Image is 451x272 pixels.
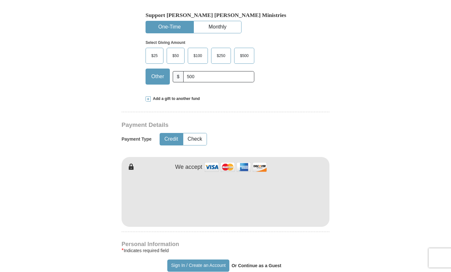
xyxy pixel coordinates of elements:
[169,51,182,61] span: $50
[122,242,329,247] h4: Personal Information
[148,51,161,61] span: $25
[173,71,184,82] span: $
[214,51,229,61] span: $250
[122,136,152,142] h5: Payment Type
[160,133,183,145] button: Credit
[183,133,207,145] button: Check
[232,263,281,268] strong: Or Continue as a Guest
[146,12,305,19] h5: Support [PERSON_NAME] [PERSON_NAME] Ministries
[237,51,252,61] span: $500
[190,51,205,61] span: $100
[204,160,268,174] img: credit cards accepted
[167,260,229,272] button: Sign In / Create an Account
[194,21,241,33] button: Monthly
[183,71,254,82] input: Other Amount
[146,21,193,33] button: One-Time
[122,121,285,129] h3: Payment Details
[175,164,202,171] h4: We accept
[122,247,329,254] div: Indicates required field
[151,96,200,102] span: Add a gift to another fund
[146,40,185,45] strong: Select Giving Amount
[148,72,167,81] span: Other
